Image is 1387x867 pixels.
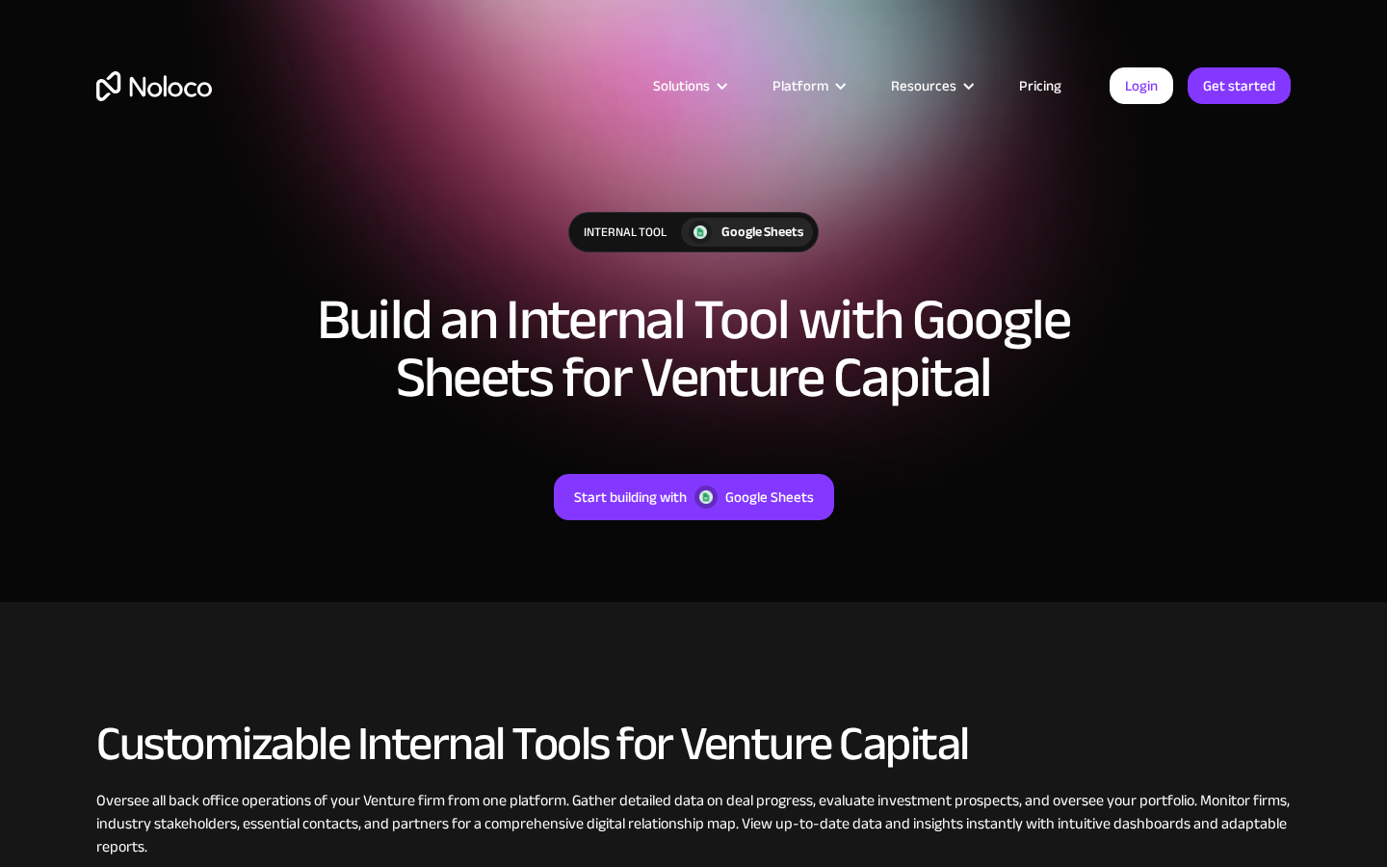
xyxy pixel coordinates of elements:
div: Internal Tool [569,213,681,251]
div: Solutions [629,73,748,98]
div: Google Sheets [721,222,803,243]
a: Start building withGoogle Sheets [554,474,834,520]
a: Pricing [995,73,1086,98]
div: Resources [867,73,995,98]
div: Resources [891,73,956,98]
a: Get started [1188,67,1291,104]
a: Login [1110,67,1173,104]
div: Platform [748,73,867,98]
div: Platform [772,73,828,98]
a: home [96,71,212,101]
div: Google Sheets [725,485,814,510]
h1: Build an Internal Tool with Google Sheets for Venture Capital [260,291,1127,407]
h2: Customizable Internal Tools for Venture Capital [96,718,1291,770]
div: Solutions [653,73,710,98]
div: Start building with [574,485,687,510]
div: Oversee all back office operations of your Venture firm from one platform. Gather detailed data o... [96,789,1291,858]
